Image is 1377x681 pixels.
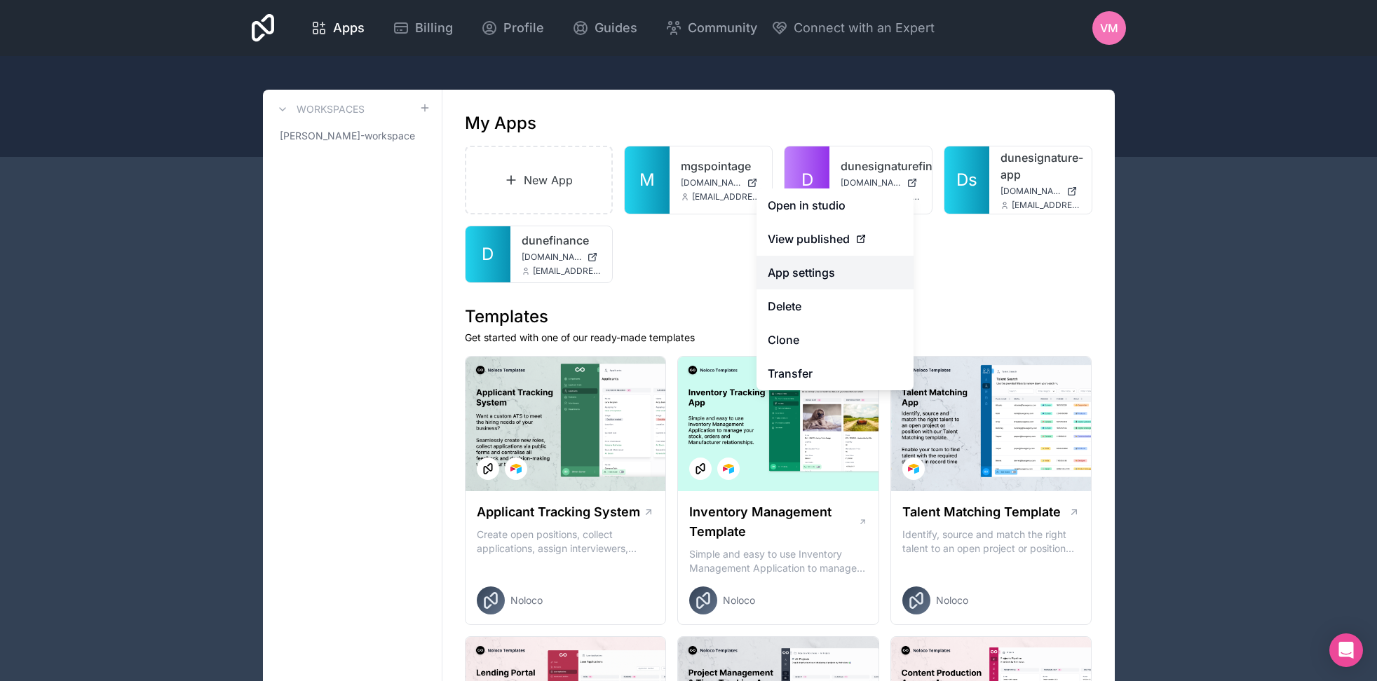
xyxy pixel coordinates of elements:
[465,305,1092,328] h1: Templates
[522,232,602,249] a: dunefinance
[801,169,813,191] span: D
[280,129,415,143] span: [PERSON_NAME]-workspace
[297,102,365,116] h3: Workspaces
[757,357,914,390] a: Transfer
[902,528,1080,556] p: Identify, source and match the right talent to an open project or position with our Talent Matchi...
[681,158,761,174] a: mgspointage
[1000,149,1080,183] a: dunesignature-app
[768,231,850,247] span: View published
[333,18,365,38] span: Apps
[681,177,761,188] a: [DOMAIN_NAME]
[841,158,921,174] a: dunesignaturefinance
[533,266,602,277] span: [EMAIL_ADDRESS][DOMAIN_NAME]
[944,146,989,214] a: Ds
[757,289,914,323] button: Delete
[794,18,935,38] span: Connect with an Expert
[841,177,921,188] a: [DOMAIN_NAME]
[299,13,376,43] a: Apps
[465,331,1092,345] p: Get started with one of our ready-made templates
[1000,186,1061,197] span: [DOMAIN_NAME]
[757,222,914,256] a: View published
[510,463,522,474] img: Airtable Logo
[956,169,977,191] span: Ds
[785,146,829,214] a: D
[1329,633,1363,667] div: Open Intercom Messenger
[274,101,365,118] a: Workspaces
[465,146,613,214] a: New App
[415,18,453,38] span: Billing
[522,252,602,263] a: [DOMAIN_NAME]
[274,123,430,149] a: [PERSON_NAME]-workspace
[902,502,1061,522] h1: Talent Matching Template
[757,323,914,357] a: Clone
[757,188,914,222] a: Open in studio
[522,252,582,263] span: [DOMAIN_NAME]
[477,502,640,522] h1: Applicant Tracking System
[688,18,757,38] span: Community
[470,13,555,43] a: Profile
[908,463,919,474] img: Airtable Logo
[381,13,464,43] a: Billing
[561,13,649,43] a: Guides
[1012,200,1080,211] span: [EMAIL_ADDRESS][DOMAIN_NAME]
[639,169,655,191] span: M
[482,243,494,266] span: D
[595,18,637,38] span: Guides
[466,226,510,282] a: D
[1100,20,1118,36] span: VM
[723,593,755,607] span: Noloco
[465,112,536,135] h1: My Apps
[477,528,655,556] p: Create open positions, collect applications, assign interviewers, centralise candidate feedback a...
[692,191,761,202] span: [EMAIL_ADDRESS][DOMAIN_NAME]
[771,18,935,38] button: Connect with an Expert
[654,13,768,43] a: Community
[510,593,543,607] span: Noloco
[841,177,901,188] span: [DOMAIN_NAME]
[625,146,670,214] a: M
[1000,186,1080,197] a: [DOMAIN_NAME]
[757,256,914,289] a: App settings
[723,463,734,474] img: Airtable Logo
[689,547,867,575] p: Simple and easy to use Inventory Management Application to manage your stock, orders and Manufact...
[689,502,857,542] h1: Inventory Management Template
[503,18,544,38] span: Profile
[681,177,741,188] span: [DOMAIN_NAME]
[936,593,968,607] span: Noloco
